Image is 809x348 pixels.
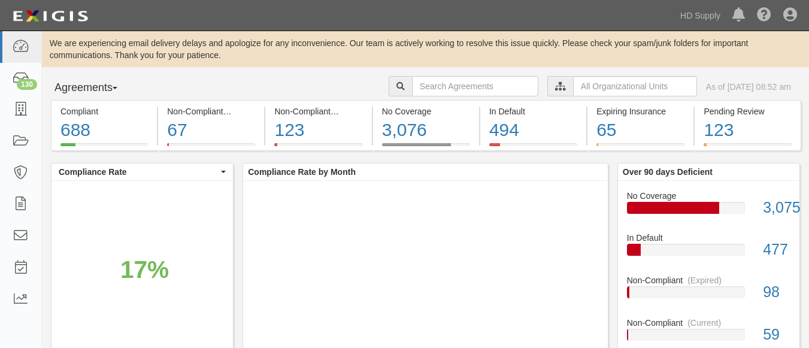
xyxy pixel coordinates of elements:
div: (Current) [228,105,262,117]
a: In Default494 [480,143,586,153]
div: Expiring Insurance [596,105,684,117]
input: All Organizational Units [573,76,697,96]
div: We are experiencing email delivery delays and apologize for any inconvenience. Our team is active... [42,37,809,61]
div: No Coverage [382,105,470,117]
img: logo-5460c22ac91f19d4615b14bd174203de0afe785f0fc80cf4dbbc73dc1793850b.png [9,5,92,27]
div: 123 [274,117,362,143]
a: Compliant688 [51,143,157,153]
div: Non-Compliant [618,317,799,329]
b: Over 90 days Deficient [623,167,713,177]
a: Non-Compliant(Current)67 [158,143,264,153]
div: 59 [754,324,799,346]
button: Compliance Rate [51,164,233,180]
div: Pending Review [704,105,791,117]
div: 17% [120,253,169,288]
div: (Expired) [687,274,722,286]
a: No Coverage3,075 [627,190,790,232]
a: Expiring Insurance65 [587,143,693,153]
div: As of [DATE] 08:52 am [706,81,791,93]
div: Compliant [60,105,148,117]
div: 130 [17,79,37,90]
div: 67 [167,117,255,143]
div: (Current) [687,317,721,329]
div: 688 [60,117,148,143]
span: Compliance Rate [59,166,218,178]
div: (Expired) [335,105,369,117]
div: Non-Compliant (Expired) [274,105,362,117]
div: 98 [754,282,799,303]
div: No Coverage [618,190,799,202]
a: Non-Compliant(Expired)98 [627,274,790,317]
div: Non-Compliant [618,274,799,286]
div: 477 [754,239,799,261]
b: Compliance Rate by Month [248,167,356,177]
div: 3,075 [754,197,799,219]
a: HD Supply [674,4,726,28]
input: Search Agreements [412,76,538,96]
div: 123 [704,117,791,143]
a: No Coverage3,076 [373,143,479,153]
div: In Default [489,105,577,117]
div: 494 [489,117,577,143]
a: Non-Compliant(Expired)123 [265,143,371,153]
a: Pending Review123 [695,143,801,153]
a: In Default477 [627,232,790,274]
div: In Default [618,232,799,244]
button: Agreements [51,76,141,100]
div: 3,076 [382,117,470,143]
div: Non-Compliant (Current) [167,105,255,117]
i: Help Center - Complianz [757,8,771,23]
div: 65 [596,117,684,143]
